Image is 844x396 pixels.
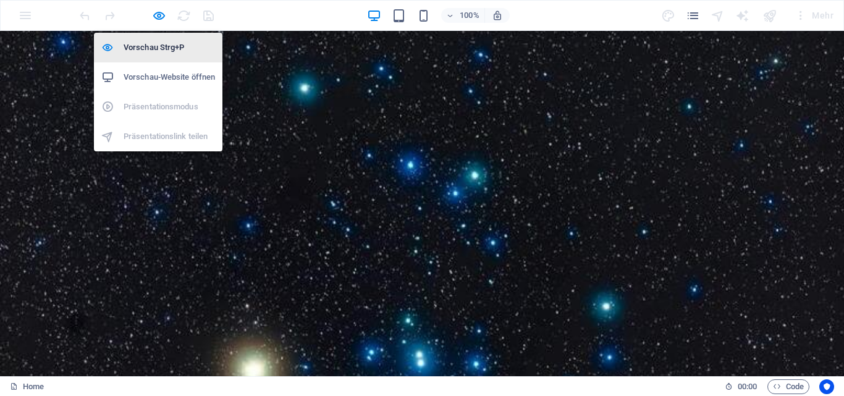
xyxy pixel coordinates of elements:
[460,8,479,23] h6: 100%
[767,379,809,394] button: Code
[746,382,748,391] span: :
[738,379,757,394] span: 00 00
[686,8,701,23] button: pages
[124,70,215,85] h6: Vorschau-Website öffnen
[819,379,834,394] button: Usercentrics
[10,379,44,394] a: Klick, um Auswahl aufzuheben. Doppelklick öffnet Seitenverwaltung
[124,40,215,55] h6: Vorschau Strg+P
[725,379,757,394] h6: Session-Zeit
[773,379,804,394] span: Code
[492,10,503,21] i: Bei Größenänderung Zoomstufe automatisch an das gewählte Gerät anpassen.
[686,9,700,23] i: Seiten (Strg+Alt+S)
[441,8,485,23] button: 100%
